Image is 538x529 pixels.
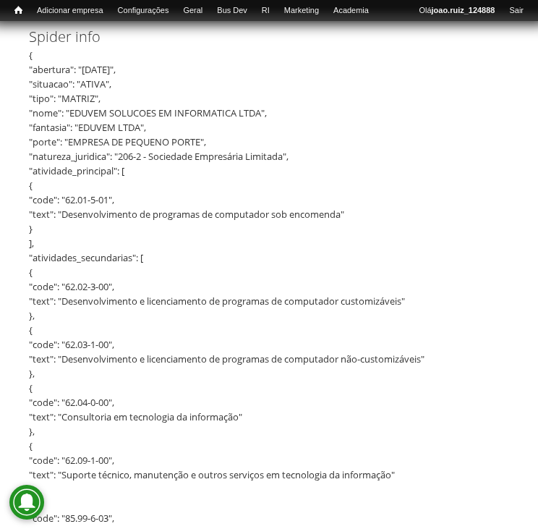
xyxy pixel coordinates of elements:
[176,4,210,18] a: Geral
[30,4,111,18] a: Adicionar empresa
[255,4,277,18] a: RI
[7,4,30,17] a: Início
[326,4,376,18] a: Academia
[111,4,176,18] a: Configurações
[411,4,502,18] a: Olájoao.ruiz_124888
[29,26,485,48] label: Spider info
[432,6,495,14] strong: joao.ruiz_124888
[14,5,22,15] span: Início
[210,4,255,18] a: Bus Dev
[502,4,531,18] a: Sair
[277,4,326,18] a: Marketing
